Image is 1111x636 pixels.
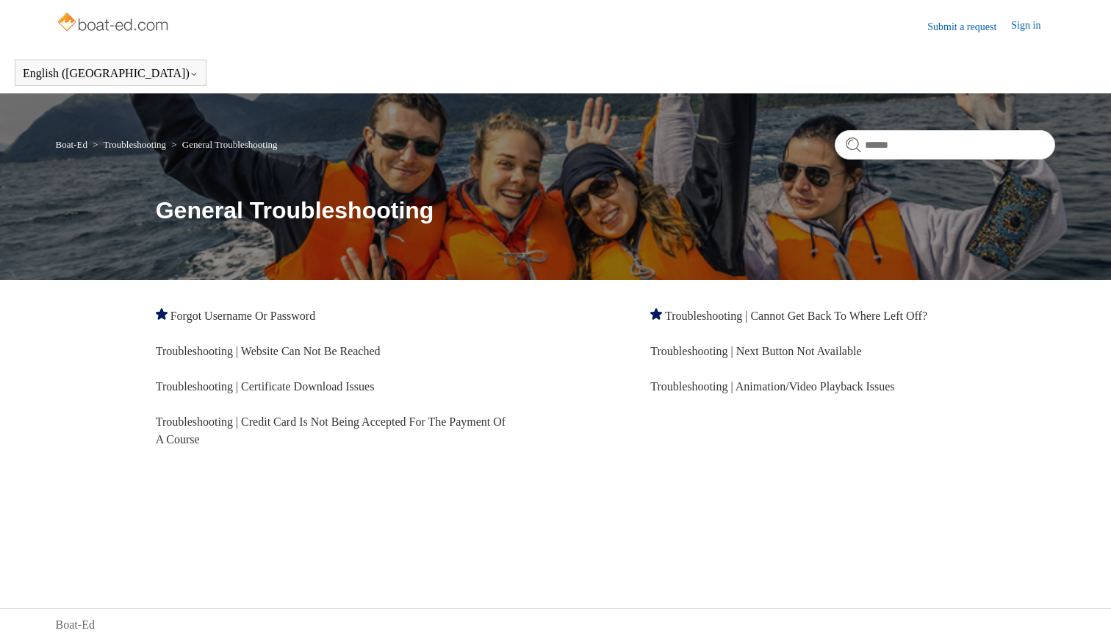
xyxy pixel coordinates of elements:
a: Troubleshooting | Credit Card Is Not Being Accepted For The Payment Of A Course [156,415,506,446]
button: English ([GEOGRAPHIC_DATA]) [23,67,198,80]
a: Troubleshooting | Certificate Download Issues [156,380,375,393]
a: Sign in [1011,18,1055,35]
img: Boat-Ed Help Center home page [56,9,173,38]
a: Boat-Ed [56,139,87,150]
a: Troubleshooting | Website Can Not Be Reached [156,345,381,357]
li: General Troubleshooting [168,139,277,150]
h1: General Troubleshooting [156,193,1056,228]
a: Troubleshooting | Next Button Not Available [650,345,861,357]
li: Boat-Ed [56,139,90,150]
a: Boat-Ed [56,616,95,634]
svg: Promoted article [156,308,168,320]
svg: Promoted article [650,308,662,320]
a: Troubleshooting [104,139,166,150]
a: Forgot Username Or Password [170,310,315,322]
a: Submit a request [927,19,1011,35]
a: Troubleshooting | Cannot Get Back To Where Left Off? [665,310,927,322]
a: General Troubleshooting [182,139,278,150]
a: Troubleshooting | Animation/Video Playback Issues [650,380,894,393]
div: Live chat [1062,587,1100,625]
li: Troubleshooting [90,139,168,150]
input: Search [835,130,1055,160]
